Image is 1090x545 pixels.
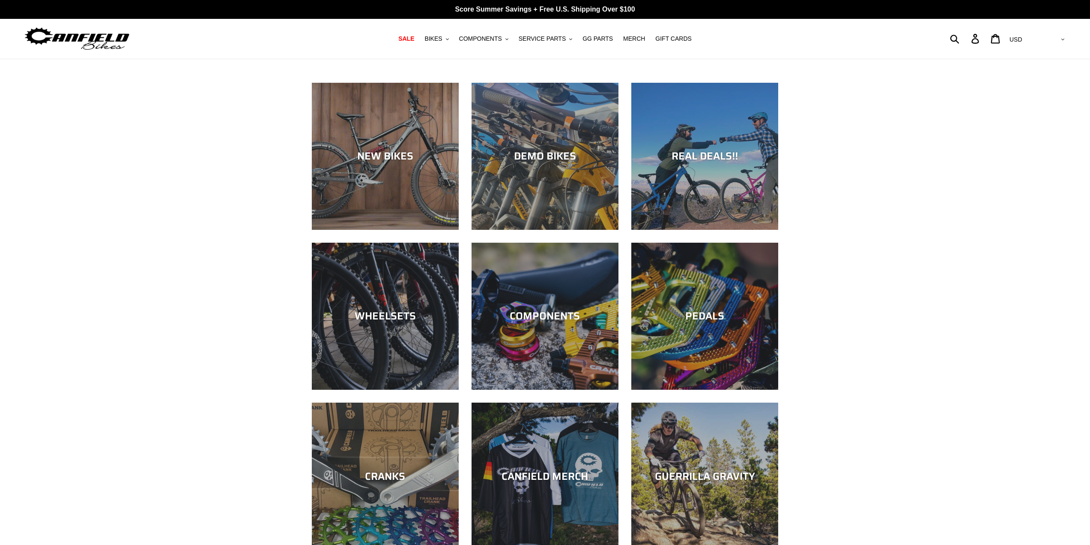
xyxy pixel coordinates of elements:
[519,35,566,42] span: SERVICE PARTS
[472,83,618,230] a: DEMO BIKES
[312,150,459,163] div: NEW BIKES
[631,243,778,390] a: PEDALS
[398,35,414,42] span: SALE
[472,150,618,163] div: DEMO BIKES
[312,470,459,482] div: CRANKS
[459,35,502,42] span: COMPONENTS
[312,83,459,230] a: NEW BIKES
[631,470,778,482] div: GUERRILLA GRAVITY
[312,310,459,322] div: WHEELSETS
[655,35,692,42] span: GIFT CARDS
[578,33,617,45] a: GG PARTS
[623,35,645,42] span: MERCH
[424,35,442,42] span: BIKES
[619,33,649,45] a: MERCH
[631,310,778,322] div: PEDALS
[631,150,778,163] div: REAL DEALS!!
[472,243,618,390] a: COMPONENTS
[955,29,977,48] input: Search
[514,33,576,45] button: SERVICE PARTS
[472,470,618,482] div: CANFIELD MERCH
[420,33,453,45] button: BIKES
[472,310,618,322] div: COMPONENTS
[582,35,613,42] span: GG PARTS
[651,33,696,45] a: GIFT CARDS
[631,83,778,230] a: REAL DEALS!!
[394,33,418,45] a: SALE
[455,33,513,45] button: COMPONENTS
[312,243,459,390] a: WHEELSETS
[24,25,131,52] img: Canfield Bikes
